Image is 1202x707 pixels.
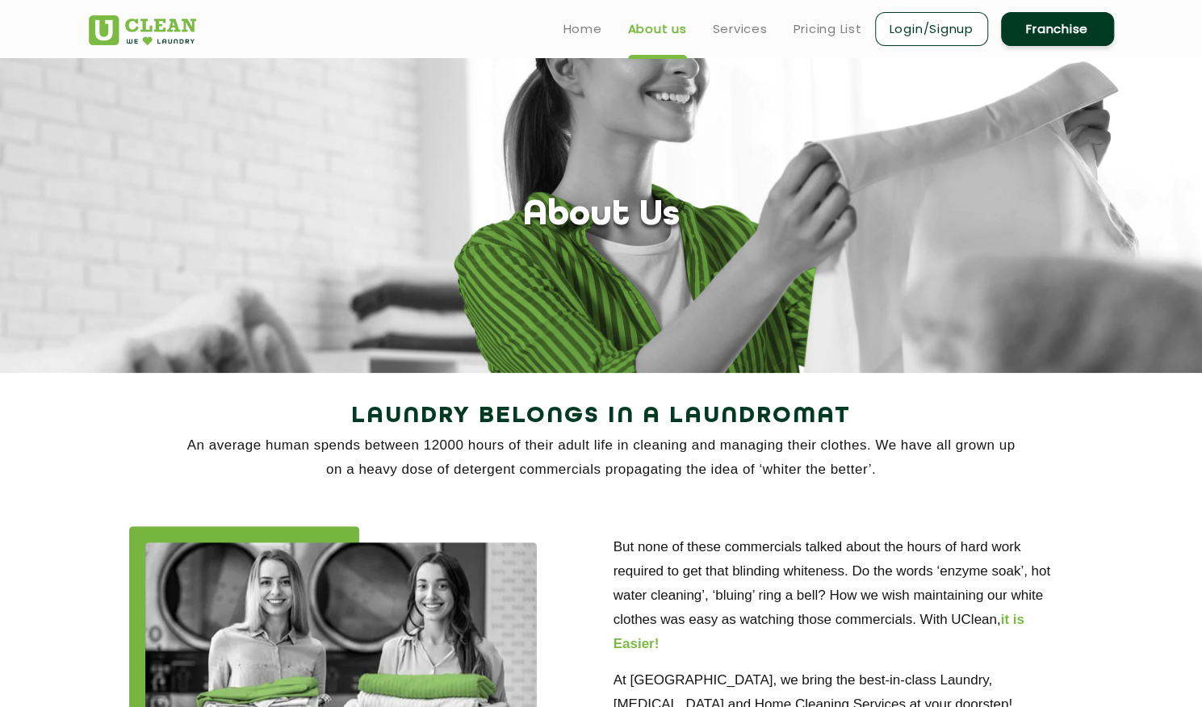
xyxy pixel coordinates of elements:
p: An average human spends between 12000 hours of their adult life in cleaning and managing their cl... [89,433,1114,482]
b: it is Easier! [614,612,1024,651]
a: Franchise [1001,12,1114,46]
p: But none of these commercials talked about the hours of hard work required to get that blinding w... [614,535,1074,656]
a: Login/Signup [875,12,988,46]
a: Home [563,19,602,39]
a: About us [628,19,687,39]
h1: About Us [523,195,680,236]
img: UClean Laundry and Dry Cleaning [89,15,196,45]
h2: Laundry Belongs in a Laundromat [89,397,1114,436]
a: Pricing List [794,19,862,39]
a: Services [713,19,768,39]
